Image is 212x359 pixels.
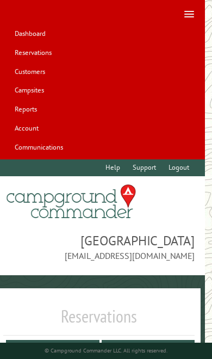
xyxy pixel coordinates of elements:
a: Customers [9,63,50,80]
a: Campsites [9,82,49,99]
img: Campground Commander [3,181,139,223]
a: Support [127,159,161,176]
a: Reports [9,101,42,118]
a: Communications [9,139,68,156]
a: Logout [163,159,194,176]
small: © Campground Commander LLC. All rights reserved. [45,347,167,354]
h1: Reservations [3,306,194,336]
a: Reservations [9,45,57,61]
a: Help [100,159,125,176]
a: Dashboard [9,26,51,42]
a: Account [9,120,43,137]
span: [GEOGRAPHIC_DATA] [EMAIL_ADDRESS][DOMAIN_NAME] [3,232,194,262]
